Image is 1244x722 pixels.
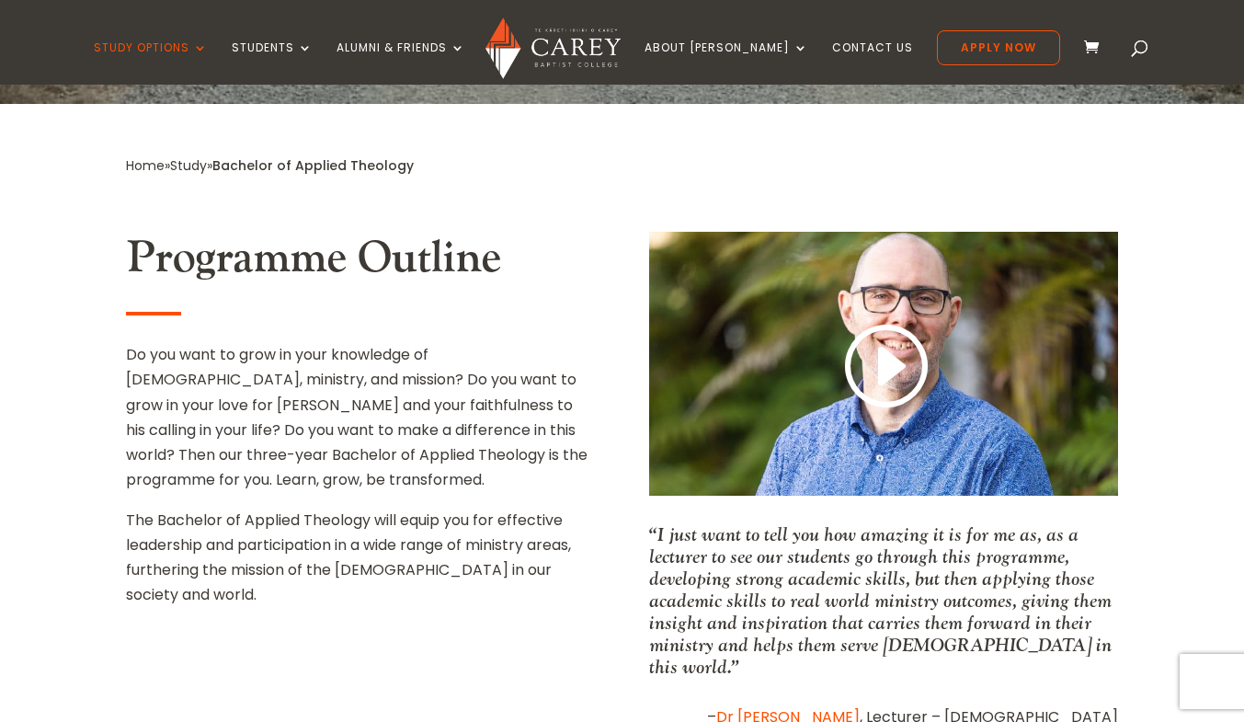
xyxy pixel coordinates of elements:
a: Study Options [94,41,208,85]
a: About [PERSON_NAME] [645,41,808,85]
span: » » [126,156,414,175]
span: Bachelor of Applied Theology [212,156,414,175]
p: “I just want to tell you how amazing it is for me as, as a lecturer to see our students go throug... [649,523,1118,678]
img: Carey Baptist College [485,17,621,79]
a: Study [170,156,207,175]
h2: Programme Outline [126,232,595,294]
a: Apply Now [937,30,1060,65]
a: Home [126,156,165,175]
p: The Bachelor of Applied Theology will equip you for effective leadership and participation in a w... [126,508,595,608]
a: Students [232,41,313,85]
a: Alumni & Friends [337,41,465,85]
a: Contact Us [832,41,913,85]
p: Do you want to grow in your knowledge of [DEMOGRAPHIC_DATA], ministry, and mission? Do you want t... [126,342,595,507]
